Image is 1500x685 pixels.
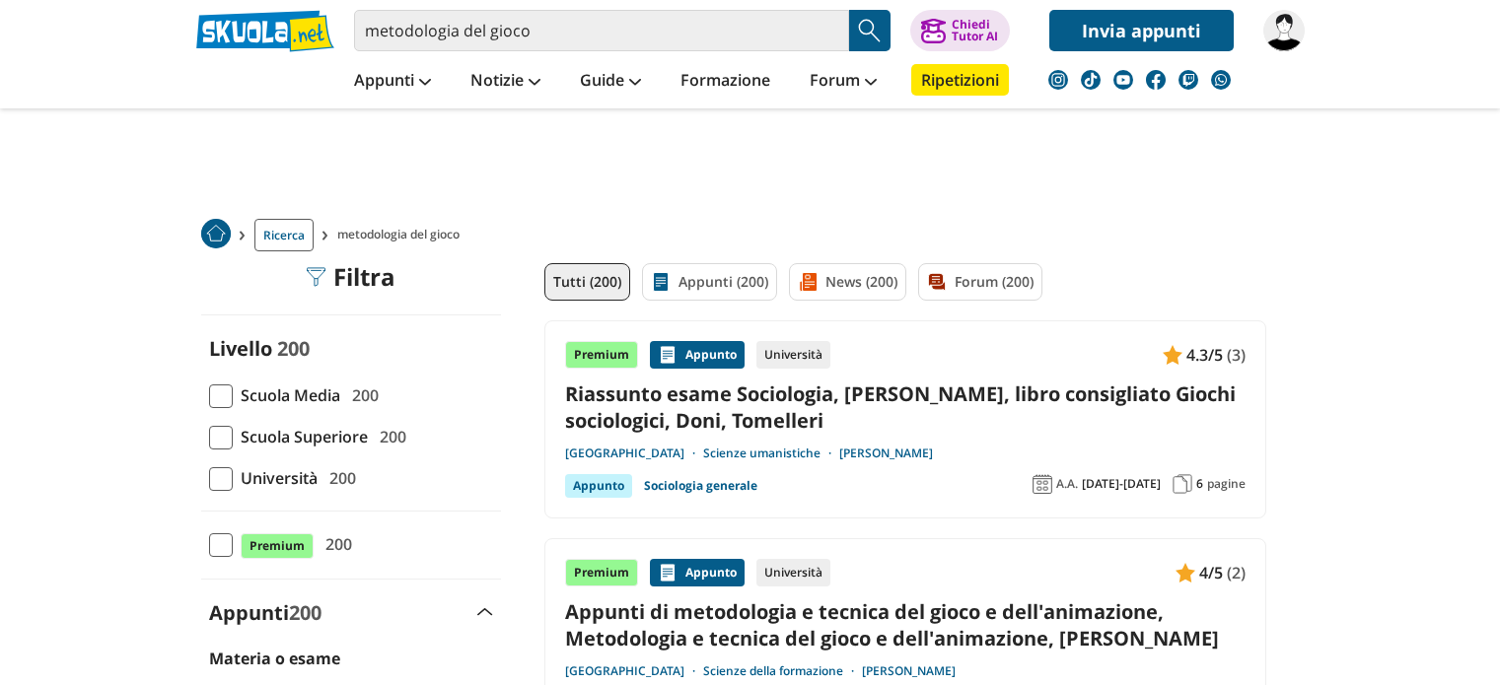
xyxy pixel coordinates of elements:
label: Materia o esame [209,648,340,669]
a: Forum (200) [918,263,1042,301]
a: Appunti [349,64,436,100]
div: Appunto [650,559,745,586]
div: Filtra [306,263,395,291]
a: Ricerca [254,219,314,251]
img: Apri e chiudi sezione [477,608,493,616]
img: Forum filtro contenuto [927,272,947,292]
label: Livello [209,335,272,362]
img: Anno accademico [1033,474,1052,494]
span: (2) [1227,560,1246,585]
span: [DATE]-[DATE] [1082,476,1161,492]
img: tiktok [1081,70,1101,90]
span: 200 [321,465,356,491]
a: Scienze umanistiche [703,445,839,461]
button: ChiediTutor AI [910,10,1010,51]
img: WhatsApp [1211,70,1231,90]
img: Cerca appunti, riassunti o versioni [855,16,885,45]
a: Guide [575,64,646,100]
a: Tutti (200) [544,263,630,301]
span: Scuola Superiore [233,424,368,449]
img: youtube [1113,70,1133,90]
span: 200 [372,424,406,449]
span: 4/5 [1199,560,1223,585]
span: (3) [1227,342,1246,368]
div: Appunto [565,474,632,498]
span: 4.3/5 [1186,342,1223,368]
a: [PERSON_NAME] [862,663,956,679]
a: Appunti (200) [642,263,777,301]
div: Università [756,341,830,369]
a: Notizie [465,64,545,100]
span: Università [233,465,318,491]
span: 6 [1196,476,1203,492]
button: Search Button [849,10,891,51]
img: Appunti contenuto [1176,563,1195,582]
a: Home [201,219,231,251]
img: Pagine [1173,474,1192,494]
a: [GEOGRAPHIC_DATA] [565,663,703,679]
input: Cerca appunti, riassunti o versioni [354,10,849,51]
span: metodologia del gioco [337,219,467,251]
a: Riassunto esame Sociologia, [PERSON_NAME], libro consigliato Giochi sociologici, Doni, Tomelleri [565,380,1246,434]
div: Università [756,559,830,586]
img: Appunti contenuto [658,345,678,365]
span: 200 [318,531,352,557]
img: Appunti contenuto [1163,345,1182,365]
img: News filtro contenuto [798,272,818,292]
img: Home [201,219,231,248]
label: Appunti [209,599,321,626]
a: News (200) [789,263,906,301]
span: 200 [289,599,321,626]
div: Premium [565,341,638,369]
a: Forum [805,64,882,100]
span: 200 [344,382,379,408]
a: Scienze della formazione [703,663,862,679]
img: Freestyle76 [1263,10,1305,51]
span: Premium [241,533,314,559]
div: Chiedi Tutor AI [952,19,998,42]
img: facebook [1146,70,1166,90]
a: Appunti di metodologia e tecnica del gioco e dell'animazione, Metodologia e tecnica del gioco e d... [565,598,1246,651]
a: [GEOGRAPHIC_DATA] [565,445,703,461]
img: instagram [1048,70,1068,90]
span: Scuola Media [233,382,340,408]
img: twitch [1179,70,1198,90]
a: Ripetizioni [911,64,1009,96]
img: Appunti filtro contenuto [651,272,671,292]
a: Sociologia generale [644,474,757,498]
a: [PERSON_NAME] [839,445,933,461]
img: Filtra filtri mobile [306,267,325,287]
span: A.A. [1056,476,1078,492]
div: Premium [565,559,638,586]
div: Appunto [650,341,745,369]
span: pagine [1207,476,1246,492]
a: Formazione [676,64,775,100]
a: Invia appunti [1049,10,1234,51]
img: Appunti contenuto [658,563,678,582]
span: 200 [277,335,310,362]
